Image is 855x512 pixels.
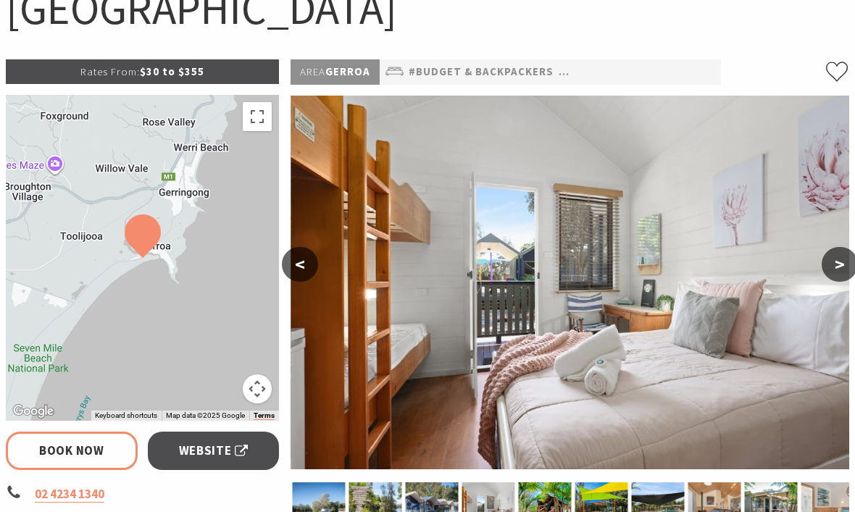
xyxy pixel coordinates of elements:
[291,96,849,469] img: shack 2
[9,402,57,421] img: Google
[80,64,140,78] span: Rates From:
[148,432,280,470] a: Website
[254,411,275,420] a: Terms (opens in new tab)
[291,59,380,85] p: Gerroa
[166,411,245,419] span: Map data ©2025 Google
[282,247,318,282] button: <
[95,411,157,421] button: Keyboard shortcuts
[409,63,554,81] a: #Budget & backpackers
[243,102,272,131] button: Toggle fullscreen view
[559,63,717,81] a: #Camping & Holiday Parks
[300,64,325,78] span: Area
[35,486,104,503] a: 02 4234 1340
[179,441,249,461] span: Website
[9,402,57,421] a: Click to see this area on Google Maps
[243,374,272,403] button: Map camera controls
[6,432,138,470] a: Book Now
[6,59,279,84] p: $30 to $355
